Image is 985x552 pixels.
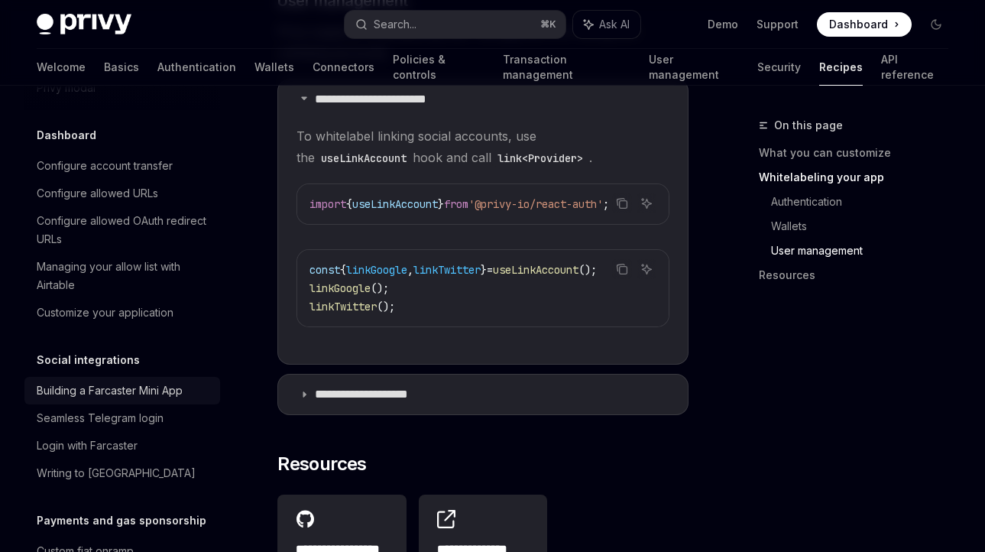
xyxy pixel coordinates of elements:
div: Configure allowed URLs [37,184,158,203]
a: Connectors [313,49,374,86]
span: ; [603,197,609,211]
div: Seamless Telegram login [37,409,164,427]
span: (); [371,281,389,295]
span: useLinkAccount [493,263,578,277]
a: API reference [881,49,948,86]
span: On this page [774,116,843,135]
a: What you can customize [759,141,961,165]
a: Welcome [37,49,86,86]
a: Authentication [157,49,236,86]
a: Basics [104,49,139,86]
button: Ask AI [637,193,656,213]
div: Customize your application [37,304,173,322]
span: (); [377,300,395,313]
a: Support [757,17,799,32]
a: User management [649,49,739,86]
span: from [444,197,468,211]
span: Dashboard [829,17,888,32]
div: Login with Farcaster [37,437,138,455]
code: useLinkAccount [315,150,413,167]
span: '@privy-io/react-auth' [468,197,603,211]
div: Configure account transfer [37,157,173,175]
span: (); [578,263,597,277]
details: **** **** **** **** ****To whitelabel linking social accounts, use theuseLinkAccounthook and call... [277,79,689,365]
button: Ask AI [573,11,640,38]
span: const [309,263,340,277]
button: Ask AI [637,259,656,279]
div: Managing your allow list with Airtable [37,258,211,294]
div: Building a Farcaster Mini App [37,382,183,400]
a: Whitelabeling your app [759,165,961,190]
span: linkTwitter [413,263,481,277]
a: Recipes [819,49,863,86]
span: , [407,263,413,277]
span: import [309,197,346,211]
a: Resources [759,263,961,287]
span: linkGoogle [346,263,407,277]
a: Login with Farcaster [24,432,220,459]
a: Wallets [254,49,294,86]
a: Wallets [771,214,961,239]
a: Transaction management [503,49,630,86]
a: Authentication [771,190,961,214]
div: Configure allowed OAuth redirect URLs [37,212,211,248]
span: To whitelabel linking social accounts, use the hook and call . [296,125,669,168]
span: { [346,197,352,211]
button: Copy the contents from the code block [612,259,632,279]
span: Ask AI [599,17,630,32]
a: Configure allowed OAuth redirect URLs [24,207,220,253]
a: Seamless Telegram login [24,404,220,432]
span: } [438,197,444,211]
div: Search... [374,15,416,34]
span: { [340,263,346,277]
span: linkGoogle [309,281,371,295]
a: User management [771,239,961,263]
a: Building a Farcaster Mini App [24,377,220,404]
a: Configure allowed URLs [24,180,220,207]
span: ⌘ K [540,18,556,31]
a: Customize your application [24,299,220,326]
img: dark logo [37,14,131,35]
button: Toggle dark mode [924,12,948,37]
span: Resources [277,452,367,476]
a: Managing your allow list with Airtable [24,253,220,299]
button: Copy the contents from the code block [612,193,632,213]
span: = [487,263,493,277]
a: Demo [708,17,738,32]
a: Policies & controls [393,49,484,86]
h5: Social integrations [37,351,140,369]
a: Security [757,49,801,86]
button: Search...⌘K [345,11,565,38]
h5: Payments and gas sponsorship [37,511,206,530]
a: Configure account transfer [24,152,220,180]
div: Writing to [GEOGRAPHIC_DATA] [37,464,196,482]
h5: Dashboard [37,126,96,144]
span: useLinkAccount [352,197,438,211]
a: Writing to [GEOGRAPHIC_DATA] [24,459,220,487]
code: link<Provider> [491,150,589,167]
span: } [481,263,487,277]
span: linkTwitter [309,300,377,313]
a: Dashboard [817,12,912,37]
